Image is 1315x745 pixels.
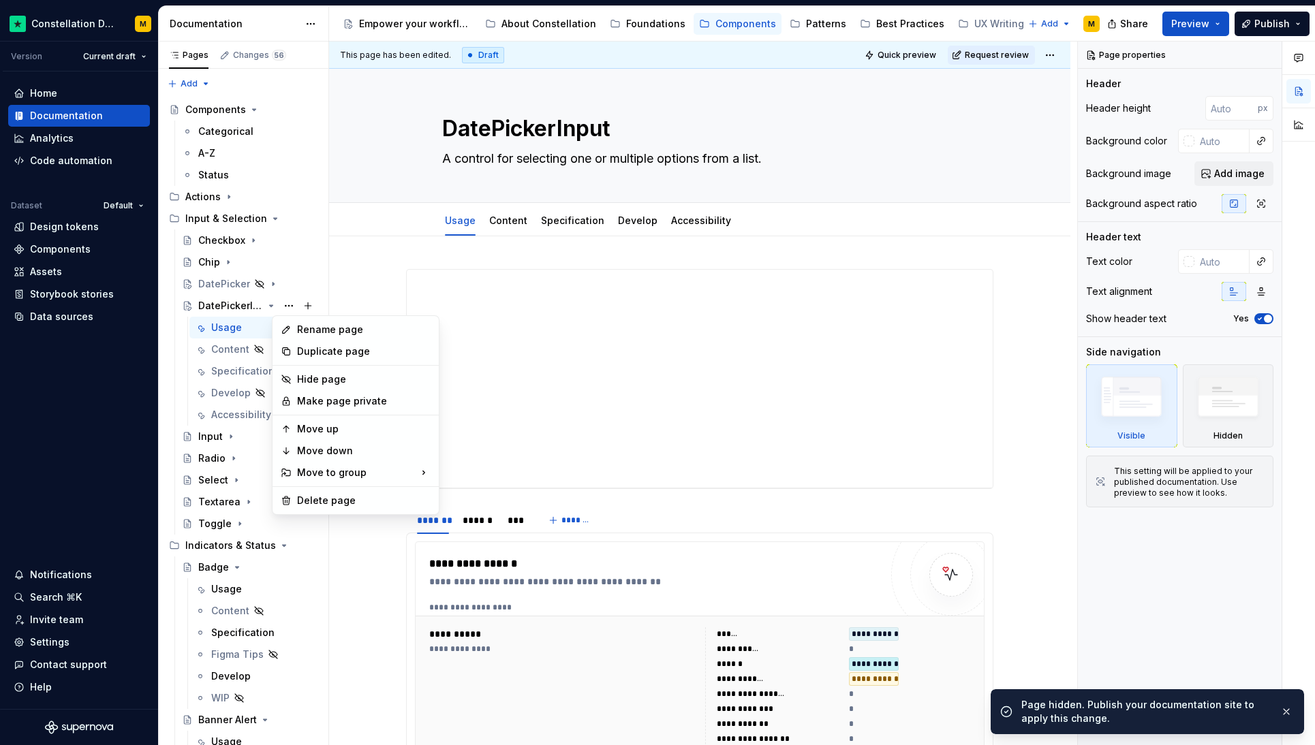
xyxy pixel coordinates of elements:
[275,462,436,484] div: Move to group
[297,394,431,408] div: Make page private
[297,345,431,358] div: Duplicate page
[297,372,431,386] div: Hide page
[297,422,431,436] div: Move up
[1021,698,1269,725] div: Page hidden. Publish your documentation site to apply this change.
[297,494,431,507] div: Delete page
[297,323,431,336] div: Rename page
[297,444,431,458] div: Move down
